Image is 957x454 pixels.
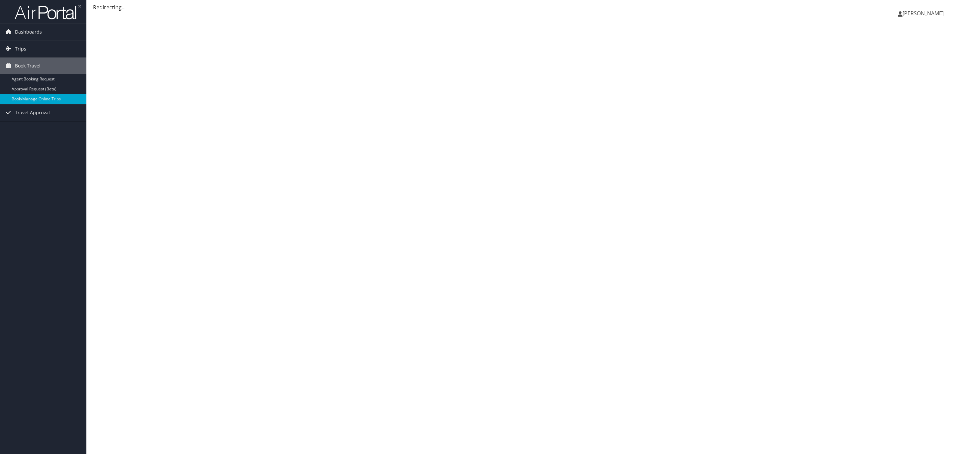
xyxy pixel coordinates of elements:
[15,104,50,121] span: Travel Approval
[15,24,42,40] span: Dashboards
[15,41,26,57] span: Trips
[15,57,41,74] span: Book Travel
[903,10,944,17] span: [PERSON_NAME]
[898,3,950,23] a: [PERSON_NAME]
[15,4,81,20] img: airportal-logo.png
[93,3,950,11] div: Redirecting...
